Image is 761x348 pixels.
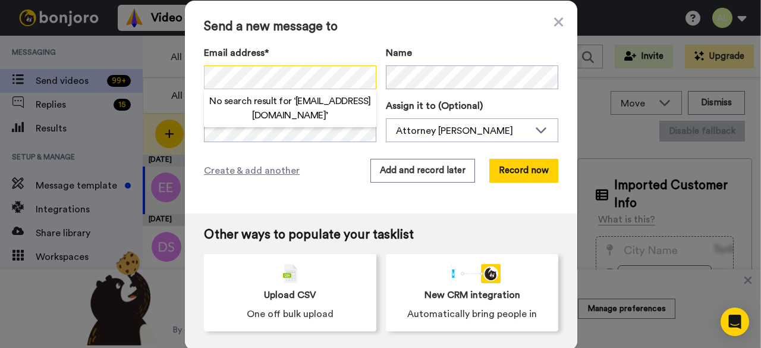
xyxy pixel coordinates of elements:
label: Email address* [204,46,376,60]
span: Other ways to populate your tasklist [204,228,558,242]
div: animation [444,264,501,283]
span: Send a new message to [204,20,558,34]
label: Assign it to (Optional) [386,99,558,113]
span: One off bulk upload [247,307,334,321]
img: csv-grey.png [283,264,297,283]
span: Create & add another [204,164,300,178]
span: Upload CSV [264,288,316,302]
div: Open Intercom Messenger [721,308,749,336]
span: Automatically bring people in [407,307,537,321]
span: Name [386,46,412,60]
button: Record now [489,159,558,183]
button: Add and record later [370,159,475,183]
h2: No search result for ‘ [EMAIL_ADDRESS][DOMAIN_NAME] ’ [204,94,376,123]
span: New CRM integration [424,288,520,302]
div: Attorney [PERSON_NAME] [396,124,529,138]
